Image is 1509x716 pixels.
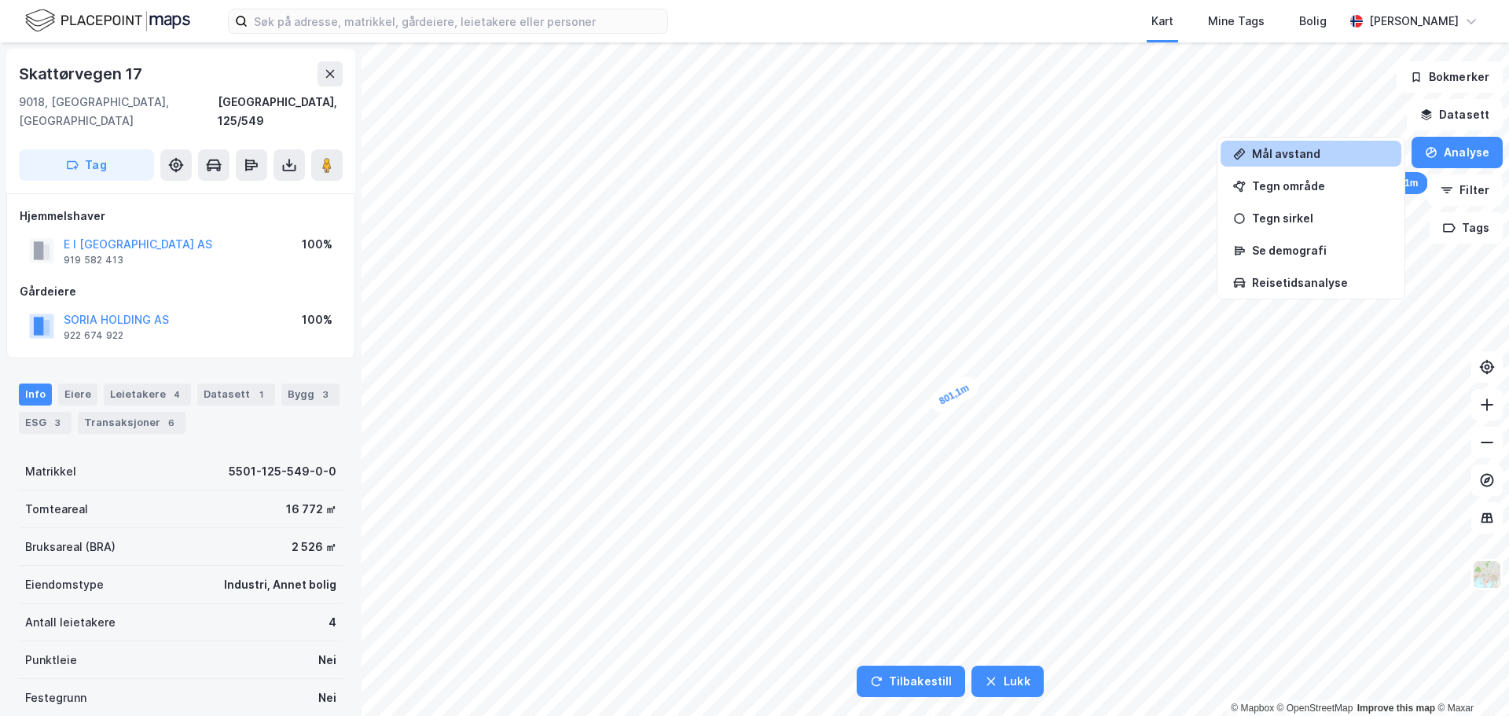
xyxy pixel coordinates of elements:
div: 100% [302,310,332,329]
div: [GEOGRAPHIC_DATA], 125/549 [218,93,343,130]
img: Z [1472,560,1502,589]
button: Tag [19,149,154,181]
div: Mål avstand [1252,147,1389,160]
div: 16 772 ㎡ [286,500,336,519]
div: 4 [169,387,185,402]
button: Tilbakestill [857,666,965,697]
div: 922 674 922 [64,329,123,342]
div: Skattørvegen 17 [19,61,145,86]
div: Map marker [927,373,982,417]
div: Transaksjoner [78,412,185,434]
div: 5501-125-549-0-0 [229,462,336,481]
div: Matrikkel [25,462,76,481]
div: Info [19,384,52,406]
div: Gårdeiere [20,282,342,301]
div: 100% [302,235,332,254]
div: Bolig [1299,12,1327,31]
div: Antall leietakere [25,613,116,632]
input: Søk på adresse, matrikkel, gårdeiere, leietakere eller personer [248,9,667,33]
div: Datasett [197,384,275,406]
div: Kart [1151,12,1173,31]
div: Tomteareal [25,500,88,519]
div: Hjemmelshaver [20,207,342,226]
div: Tegn sirkel [1252,211,1389,225]
div: 2 526 ㎡ [292,538,336,556]
iframe: Chat Widget [1430,641,1509,716]
div: Eiendomstype [25,575,104,594]
div: Reisetidsanalyse [1252,276,1389,289]
div: 9018, [GEOGRAPHIC_DATA], [GEOGRAPHIC_DATA] [19,93,218,130]
button: Lukk [971,666,1043,697]
div: 6 [163,415,179,431]
a: Mapbox [1231,703,1274,714]
div: Bygg [281,384,340,406]
div: Punktleie [25,651,77,670]
div: Tegn område [1252,179,1389,193]
div: Bruksareal (BRA) [25,538,116,556]
div: 3 [50,415,65,431]
div: Festegrunn [25,688,86,707]
button: Bokmerker [1397,61,1503,93]
div: Mine Tags [1208,12,1265,31]
div: [PERSON_NAME] [1369,12,1459,31]
div: 1 [253,387,269,402]
div: 4 [329,613,336,632]
button: Filter [1427,174,1503,206]
div: Nei [318,688,336,707]
a: Improve this map [1357,703,1435,714]
img: logo.f888ab2527a4732fd821a326f86c7f29.svg [25,7,190,35]
button: Tags [1430,212,1503,244]
div: Eiere [58,384,97,406]
div: Nei [318,651,336,670]
div: Leietakere [104,384,191,406]
div: Se demografi [1252,244,1389,257]
div: Kontrollprogram for chat [1430,641,1509,716]
button: Analyse [1412,137,1503,168]
div: Industri, Annet bolig [224,575,336,594]
a: OpenStreetMap [1277,703,1353,714]
div: 919 582 413 [64,254,123,266]
div: 3 [318,387,333,402]
div: ESG [19,412,72,434]
button: Datasett [1407,99,1503,130]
